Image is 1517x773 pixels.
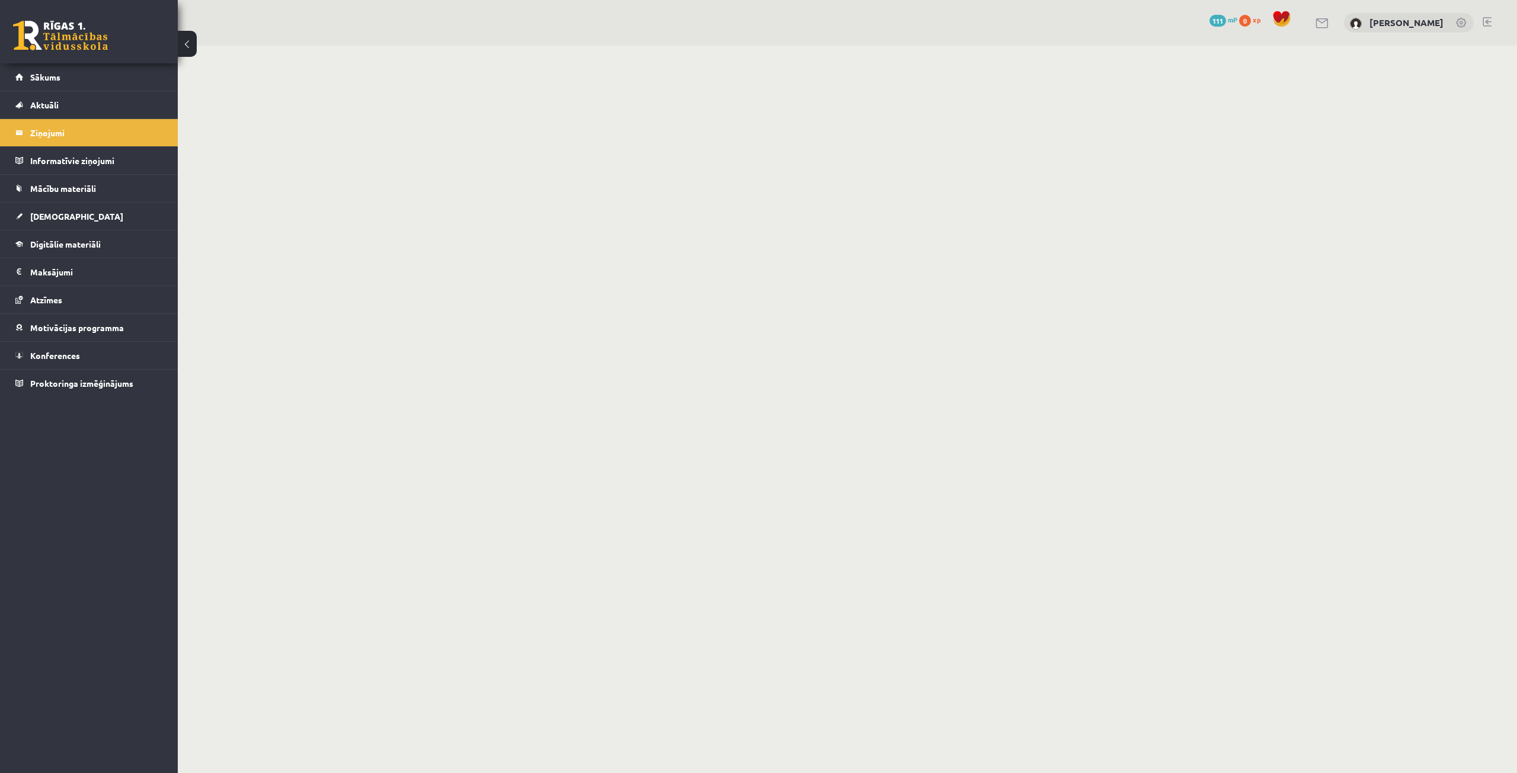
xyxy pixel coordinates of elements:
span: 0 [1239,15,1251,27]
a: Proktoringa izmēģinājums [15,370,163,397]
span: Aktuāli [30,100,59,110]
a: Rīgas 1. Tālmācības vidusskola [13,21,108,50]
legend: Maksājumi [30,258,163,286]
span: mP [1228,15,1237,24]
a: Atzīmes [15,286,163,313]
a: Aktuāli [15,91,163,118]
span: Konferences [30,350,80,361]
a: Ziņojumi [15,119,163,146]
a: Maksājumi [15,258,163,286]
a: Motivācijas programma [15,314,163,341]
span: 111 [1209,15,1226,27]
a: Informatīvie ziņojumi [15,147,163,174]
a: [DEMOGRAPHIC_DATA] [15,203,163,230]
a: Sākums [15,63,163,91]
a: [PERSON_NAME] [1369,17,1444,28]
span: Digitālie materiāli [30,239,101,249]
span: Mācību materiāli [30,183,96,194]
span: Sākums [30,72,60,82]
span: Proktoringa izmēģinājums [30,378,133,389]
a: Digitālie materiāli [15,230,163,258]
span: Motivācijas programma [30,322,124,333]
span: [DEMOGRAPHIC_DATA] [30,211,123,222]
legend: Ziņojumi [30,119,163,146]
a: Konferences [15,342,163,369]
img: Alekss Kozlovskis [1350,18,1362,30]
a: Mācību materiāli [15,175,163,202]
a: 111 mP [1209,15,1237,24]
span: Atzīmes [30,294,62,305]
legend: Informatīvie ziņojumi [30,147,163,174]
a: 0 xp [1239,15,1266,24]
span: xp [1253,15,1260,24]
